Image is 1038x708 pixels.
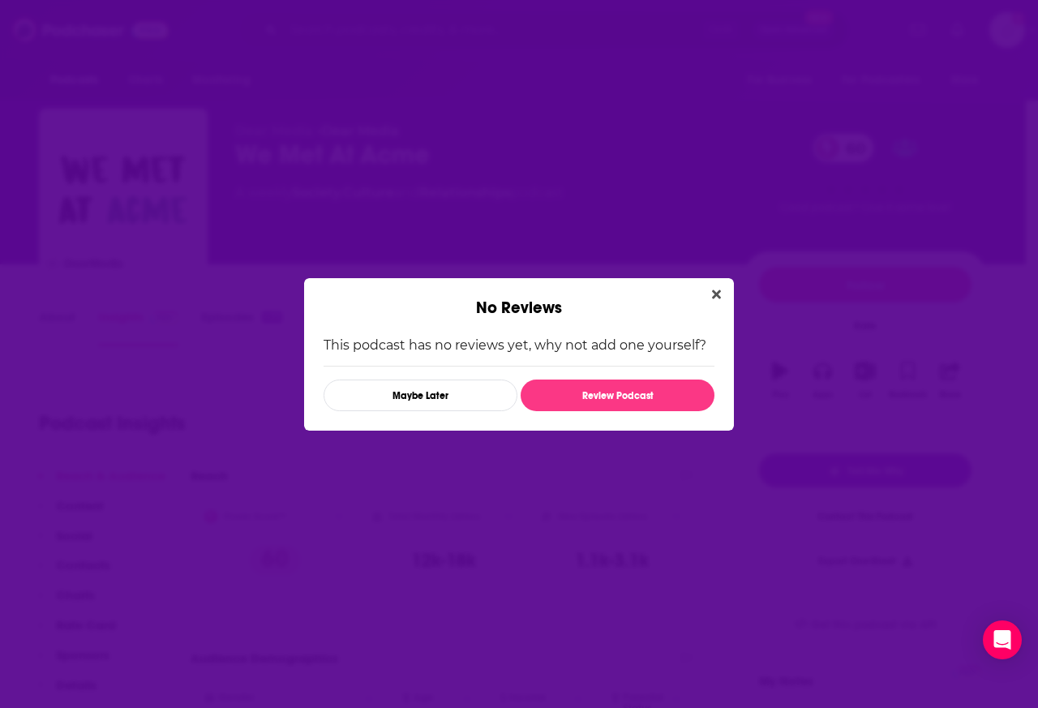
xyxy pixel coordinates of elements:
button: Maybe Later [324,380,517,411]
div: No Reviews [304,278,734,318]
button: Review Podcast [521,380,714,411]
p: This podcast has no reviews yet, why not add one yourself? [324,337,714,353]
div: Open Intercom Messenger [983,620,1022,659]
button: Close [706,285,727,305]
